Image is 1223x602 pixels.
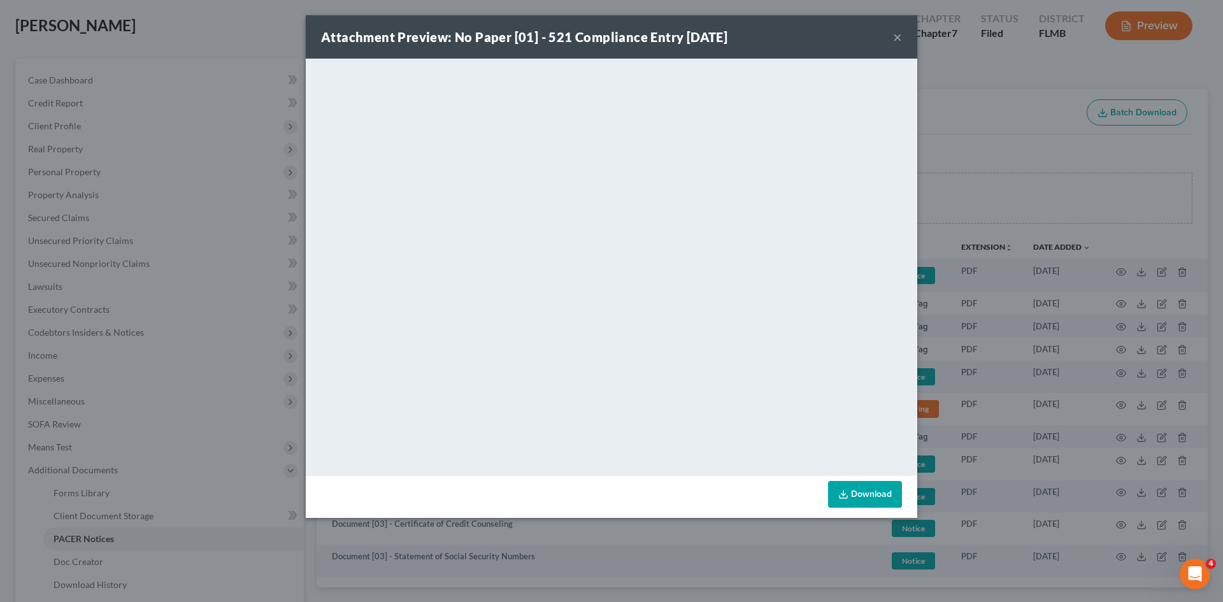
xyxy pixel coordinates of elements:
iframe: Intercom live chat [1180,559,1210,589]
button: × [893,29,902,45]
a: Download [828,481,902,508]
strong: Attachment Preview: No Paper [01] - 521 Compliance Entry [DATE] [321,29,727,45]
iframe: <object ng-attr-data='[URL][DOMAIN_NAME]' type='application/pdf' width='100%' height='650px'></ob... [306,59,917,473]
span: 4 [1206,559,1216,569]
